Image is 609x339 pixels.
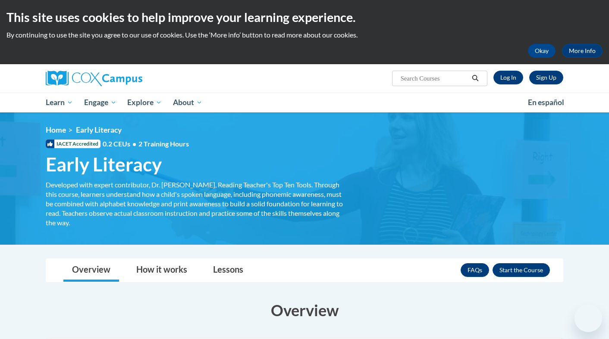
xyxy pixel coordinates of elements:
[33,93,576,112] div: Main menu
[46,97,73,108] span: Learn
[528,98,564,107] span: En español
[103,139,189,149] span: 0.2 CEUs
[122,93,167,112] a: Explore
[46,71,142,86] img: Cox Campus
[167,93,208,112] a: About
[173,97,202,108] span: About
[127,97,162,108] span: Explore
[461,263,489,277] a: FAQs
[46,299,563,321] h3: Overview
[46,140,100,148] span: IACET Accredited
[574,305,602,332] iframe: Button to launch messaging window
[46,71,210,86] a: Cox Campus
[132,140,136,148] span: •
[40,93,78,112] a: Learn
[46,153,162,176] span: Early Literacy
[78,93,122,112] a: Engage
[46,180,343,227] div: Developed with expert contributor, Dr. [PERSON_NAME], Reading Teacher's Top Ten Tools. Through th...
[204,259,252,282] a: Lessons
[46,125,66,134] a: Home
[6,9,603,26] h2: This site uses cookies to help improve your learning experience.
[63,259,119,282] a: Overview
[529,71,563,84] a: Register
[493,263,550,277] button: Enroll
[138,140,189,148] span: 2 Training Hours
[400,73,469,84] input: Search Courses
[562,44,603,58] a: More Info
[493,71,523,84] a: Log In
[6,30,603,40] p: By continuing to use the site you agree to our use of cookies. Use the ‘More info’ button to read...
[528,44,556,58] button: Okay
[84,97,116,108] span: Engage
[76,125,122,134] span: Early Literacy
[522,93,570,112] a: En español
[469,73,482,84] button: Search
[128,259,196,282] a: How it works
